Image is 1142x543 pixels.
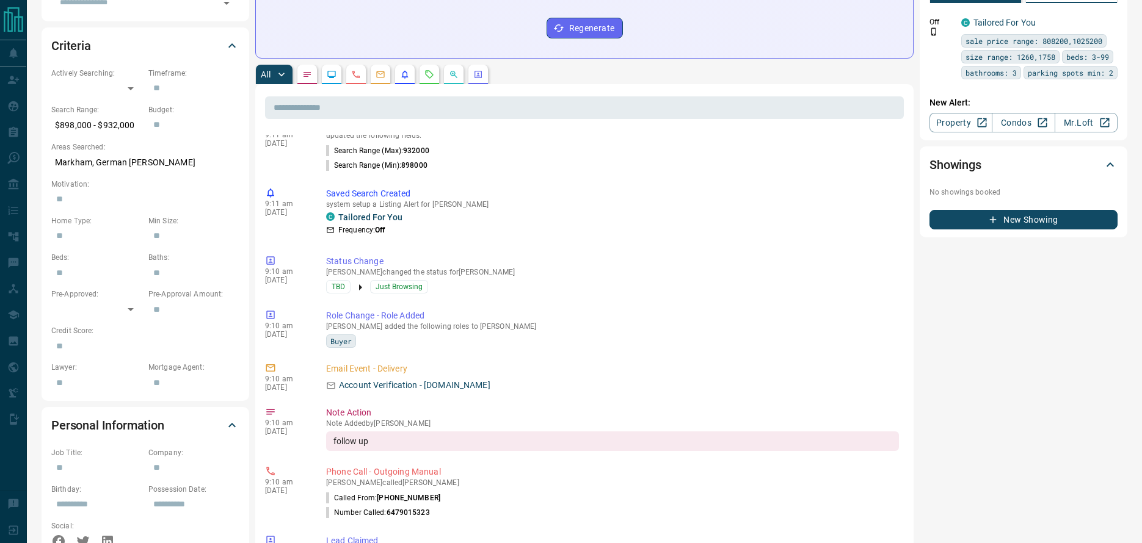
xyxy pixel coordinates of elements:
p: 9:11 am [265,131,308,139]
p: [DATE] [265,427,308,436]
p: Credit Score: [51,325,239,336]
p: Mortgage Agent: [148,362,239,373]
svg: Opportunities [449,70,459,79]
p: Budget: [148,104,239,115]
p: updated the following fields: [326,131,899,140]
p: [DATE] [265,330,308,339]
p: Birthday: [51,484,142,495]
span: parking spots min: 2 [1028,67,1113,79]
div: condos.ca [961,18,970,27]
p: 9:10 am [265,419,308,427]
p: Home Type: [51,215,142,226]
div: condos.ca [326,212,335,221]
p: Status Change [326,255,899,268]
p: Company: [148,447,239,458]
svg: Calls [351,70,361,79]
p: 9:10 am [265,267,308,276]
p: Note Action [326,406,899,419]
p: Baths: [148,252,239,263]
p: Markham, German [PERSON_NAME] [51,153,239,173]
p: 9:11 am [265,200,308,208]
p: [PERSON_NAME] called [PERSON_NAME] [326,478,899,487]
p: Phone Call - Outgoing Manual [326,466,899,478]
p: Called From: [326,492,440,503]
span: bathrooms: 3 [966,67,1017,79]
p: [DATE] [265,139,308,148]
p: Search Range (Max) : [326,145,429,156]
span: TBD [332,281,345,293]
a: Condos [992,113,1055,132]
button: New Showing [929,210,1118,229]
div: follow up [326,431,899,451]
p: Motivation: [51,179,239,190]
p: Search Range (Min) : [326,160,427,171]
span: Just Browsing [376,281,423,293]
svg: Requests [424,70,434,79]
span: size range: 1260,1758 [966,51,1055,63]
div: Criteria [51,31,239,60]
svg: Emails [376,70,385,79]
span: sale price range: 808200,1025200 [966,35,1102,47]
span: beds: 3-99 [1066,51,1109,63]
p: Social: [51,520,142,531]
p: Email Event - Delivery [326,362,899,375]
svg: Notes [302,70,312,79]
svg: Lead Browsing Activity [327,70,336,79]
p: [DATE] [265,208,308,217]
button: Regenerate [547,18,623,38]
p: Search Range: [51,104,142,115]
p: Pre-Approval Amount: [148,289,239,300]
a: Property [929,113,992,132]
span: Buyer [330,335,352,347]
p: [PERSON_NAME] changed the status for [PERSON_NAME] [326,268,899,276]
h2: Showings [929,155,981,174]
p: [DATE] [265,383,308,392]
p: Min Size: [148,215,239,226]
span: 932000 [403,146,429,155]
p: 9:10 am [265,375,308,383]
p: 9:10 am [265,478,308,486]
p: Note Added by [PERSON_NAME] [326,419,899,428]
p: All [261,70,271,79]
p: New Alert: [929,96,1118,109]
a: Tailored For You [973,18,1036,27]
svg: Agent Actions [473,70,483,79]
p: Areas Searched: [51,142,239,153]
div: Showings [929,150,1118,179]
p: No showings booked [929,187,1118,198]
p: Role Change - Role Added [326,309,899,322]
p: Off [929,16,954,27]
strong: Off [375,226,385,234]
span: 6479015323 [387,508,430,517]
p: Frequency: [338,225,385,236]
p: Job Title: [51,447,142,458]
p: system setup a Listing Alert for [PERSON_NAME] [326,200,899,209]
p: Pre-Approved: [51,289,142,300]
p: Possession Date: [148,484,239,495]
p: Timeframe: [148,68,239,79]
a: Tailored For You [338,212,402,222]
p: Lawyer: [51,362,142,373]
p: Beds: [51,252,142,263]
span: [PHONE_NUMBER] [377,494,440,502]
p: 9:10 am [265,322,308,330]
div: Personal Information [51,411,239,440]
p: [DATE] [265,276,308,284]
p: [PERSON_NAME] added the following roles to [PERSON_NAME] [326,322,899,331]
a: Mr.Loft [1055,113,1118,132]
p: Actively Searching: [51,68,142,79]
span: 898000 [401,161,427,170]
svg: Push Notification Only [929,27,938,36]
svg: Listing Alerts [400,70,410,79]
p: $898,000 - $932,000 [51,115,142,135]
p: Number Called: [326,507,430,518]
p: Account Verification - [DOMAIN_NAME] [339,379,490,392]
p: Saved Search Created [326,187,899,200]
h2: Personal Information [51,415,164,435]
p: [DATE] [265,486,308,495]
h2: Criteria [51,36,91,56]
